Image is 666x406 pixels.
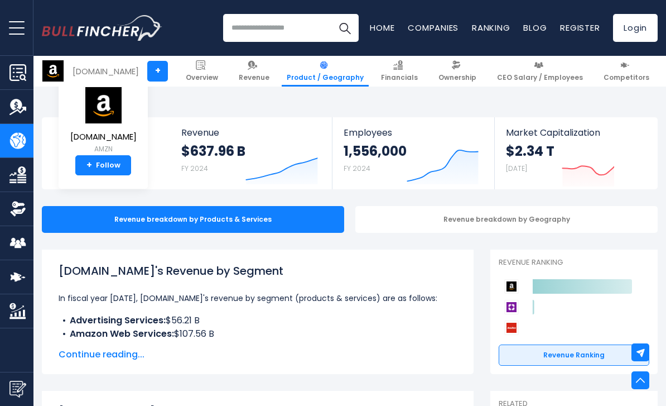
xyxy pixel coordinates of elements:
[287,73,364,82] span: Product / Geography
[344,142,407,160] strong: 1,556,000
[408,22,459,34] a: Companies
[84,87,123,124] img: AMZN logo
[492,56,588,87] a: CEO Salary / Employees
[599,56,654,87] a: Competitors
[239,73,269,82] span: Revenue
[73,65,139,78] div: [DOMAIN_NAME]
[59,327,457,341] li: $107.56 B
[355,206,658,233] div: Revenue breakdown by Geography
[86,160,92,170] strong: +
[181,142,245,160] strong: $637.96 B
[9,200,26,217] img: Ownership
[70,327,174,340] b: Amazon Web Services:
[472,22,510,34] a: Ranking
[495,117,657,189] a: Market Capitalization $2.34 T [DATE]
[506,127,645,138] span: Market Capitalization
[42,15,162,41] img: Bullfincher logo
[381,73,418,82] span: Financials
[42,15,162,41] a: Go to homepage
[181,56,223,87] a: Overview
[331,14,359,42] button: Search
[613,14,658,42] a: Login
[332,117,494,189] a: Employees 1,556,000 FY 2024
[59,314,457,327] li: $56.21 B
[282,56,369,87] a: Product / Geography
[70,144,137,154] small: AMZN
[344,164,370,173] small: FY 2024
[181,164,208,173] small: FY 2024
[499,345,649,366] a: Revenue Ranking
[438,73,476,82] span: Ownership
[70,132,137,142] span: [DOMAIN_NAME]
[70,86,137,156] a: [DOMAIN_NAME] AMZN
[499,258,649,268] p: Revenue Ranking
[433,56,481,87] a: Ownership
[234,56,274,87] a: Revenue
[504,279,519,294] img: Amazon.com competitors logo
[42,60,64,82] img: AMZN logo
[42,206,344,233] div: Revenue breakdown by Products & Services
[376,56,423,87] a: Financials
[504,321,519,335] img: AutoZone competitors logo
[560,22,600,34] a: Register
[186,73,218,82] span: Overview
[604,73,649,82] span: Competitors
[344,127,482,138] span: Employees
[59,262,457,279] h1: [DOMAIN_NAME]'s Revenue by Segment
[70,314,166,327] b: Advertising Services:
[59,348,457,361] span: Continue reading...
[506,142,554,160] strong: $2.34 T
[506,164,527,173] small: [DATE]
[497,73,583,82] span: CEO Salary / Employees
[147,61,168,82] a: +
[181,127,321,138] span: Revenue
[370,22,394,34] a: Home
[523,22,547,34] a: Blog
[59,292,457,305] p: In fiscal year [DATE], [DOMAIN_NAME]'s revenue by segment (products & services) are as follows:
[504,300,519,314] img: Wayfair competitors logo
[75,155,131,175] a: +Follow
[170,117,332,189] a: Revenue $637.96 B FY 2024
